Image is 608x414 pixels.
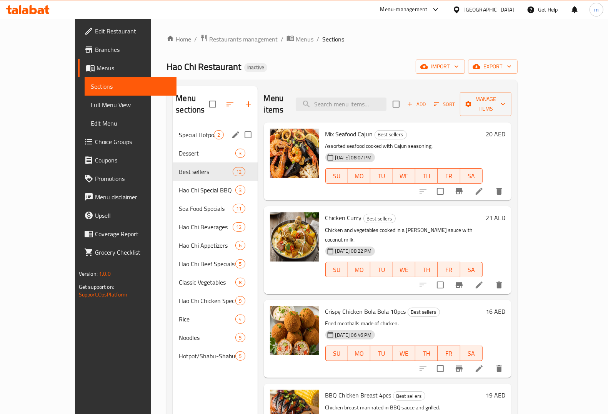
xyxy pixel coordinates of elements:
[95,26,170,36] span: Edit Restaurant
[332,154,375,161] span: [DATE] 08:07 PM
[415,262,438,277] button: TH
[78,169,177,188] a: Promotions
[325,168,348,184] button: SU
[404,98,429,110] span: Add item
[322,35,344,44] span: Sections
[200,34,278,44] a: Restaurants management
[373,171,390,182] span: TU
[329,348,345,359] span: SU
[78,206,177,225] a: Upsell
[474,62,511,71] span: export
[466,94,505,114] span: Manage items
[235,351,245,361] div: items
[236,334,245,341] span: 5
[235,185,245,195] div: items
[460,168,483,184] button: SA
[393,168,415,184] button: WE
[329,171,345,182] span: SU
[91,100,170,109] span: Full Menu View
[460,262,483,277] button: SA
[429,98,460,110] span: Sort items
[78,151,177,169] a: Coupons
[78,40,177,59] a: Branches
[167,35,191,44] a: Home
[438,262,460,277] button: FR
[422,62,459,71] span: import
[450,182,468,200] button: Branch-specific-item
[173,218,257,236] div: Hao Chi Beverages12
[393,392,425,401] span: Best sellers
[325,212,362,224] span: Chicken Curry
[287,34,313,44] a: Menus
[78,132,177,151] a: Choice Groups
[179,149,235,158] span: Dessert
[468,60,518,74] button: export
[95,248,170,257] span: Grocery Checklist
[79,282,114,292] span: Get support on:
[173,291,257,310] div: Hao Chi Chicken Specials9
[348,262,370,277] button: MO
[370,168,393,184] button: TU
[179,185,235,195] div: Hao Chi Special BBQ
[95,192,170,202] span: Menu disclaimer
[264,93,287,116] h2: Menu items
[179,167,233,176] div: Best sellers
[418,264,435,275] span: TH
[179,333,235,342] div: Noodles
[432,183,448,199] span: Select to update
[363,214,396,223] div: Best sellers
[173,144,257,162] div: Dessert3
[209,35,278,44] span: Restaurants management
[235,296,245,305] div: items
[486,129,505,139] h6: 20 AED
[167,34,518,44] nav: breadcrumb
[486,390,505,401] h6: 19 AED
[91,82,170,91] span: Sections
[329,264,345,275] span: SU
[78,225,177,243] a: Coverage Report
[236,187,245,194] span: 3
[235,333,245,342] div: items
[325,306,406,317] span: Crispy Chicken Bola Bola 10pcs
[179,130,214,139] div: Special Hotpot/Shabu-Shabu
[418,171,435,182] span: TH
[235,278,245,287] div: items
[594,5,599,14] span: m
[179,259,235,268] span: Hao Chi Beef Specials
[380,5,428,14] div: Menu-management
[270,212,319,262] img: Chicken Curry
[235,241,245,250] div: items
[179,296,235,305] span: Hao Chi Chicken Specials
[441,264,457,275] span: FR
[97,63,170,73] span: Menus
[233,205,245,212] span: 11
[388,96,404,112] span: Select section
[486,306,505,317] h6: 16 AED
[233,222,245,232] div: items
[432,98,457,110] button: Sort
[91,119,170,128] span: Edit Menu
[78,188,177,206] a: Menu disclaimer
[351,264,367,275] span: MO
[236,260,245,268] span: 5
[364,214,395,223] span: Best sellers
[233,168,245,176] span: 12
[205,96,221,112] span: Select all sections
[434,100,455,109] span: Sort
[332,247,375,255] span: [DATE] 08:22 PM
[179,315,235,324] span: Rice
[438,346,460,361] button: FR
[239,95,258,113] button: Add section
[173,273,257,291] div: Classic Vegetables8
[95,156,170,165] span: Coupons
[236,316,245,323] span: 4
[393,346,415,361] button: WE
[235,259,245,268] div: items
[396,171,412,182] span: WE
[214,131,223,139] span: 2
[173,347,257,365] div: Hotpot/Shabu-Shabu Sides5
[173,123,257,368] nav: Menu sections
